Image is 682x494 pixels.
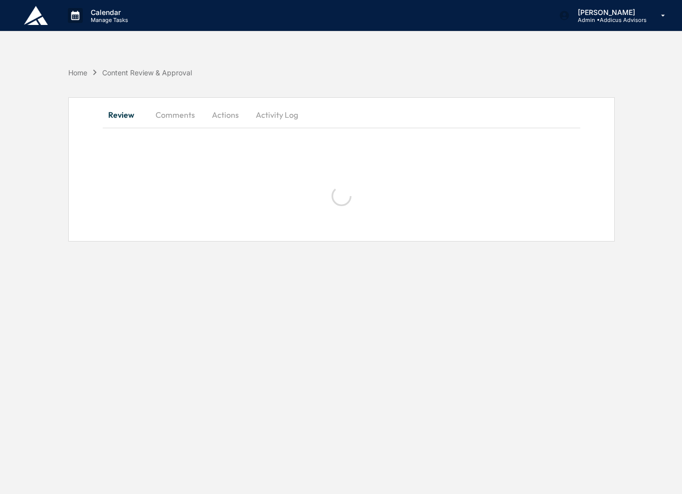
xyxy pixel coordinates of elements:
img: logo [24,6,48,25]
div: Content Review & Approval [102,68,192,77]
div: secondary tabs example [103,103,580,127]
button: Actions [203,103,248,127]
p: Manage Tasks [83,16,133,23]
p: Admin • Addicus Advisors [570,16,647,23]
button: Review [103,103,148,127]
p: Calendar [83,8,133,16]
button: Activity Log [248,103,306,127]
button: Comments [148,103,203,127]
p: [PERSON_NAME] [570,8,647,16]
div: Home [68,68,87,77]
